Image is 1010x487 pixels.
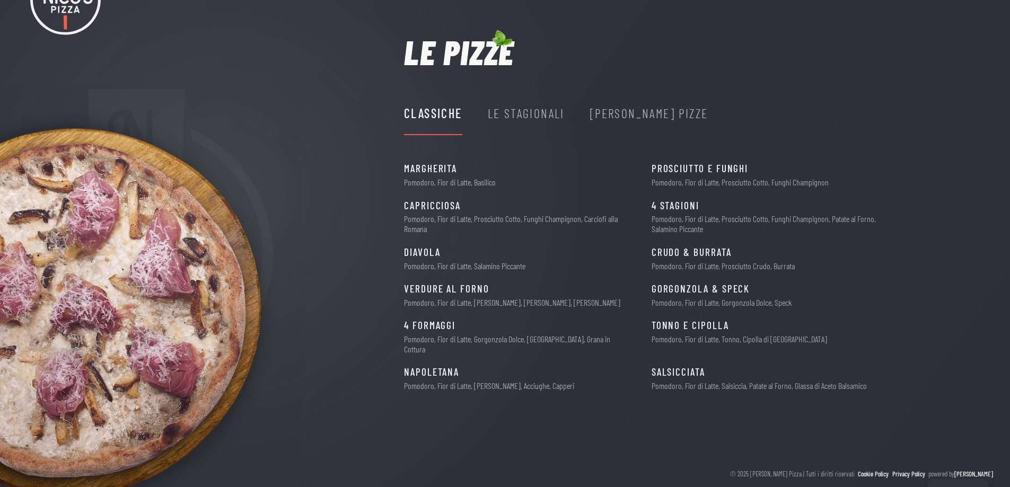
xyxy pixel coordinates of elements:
[404,297,620,307] p: Pomodoro, Fior di Latte, [PERSON_NAME], [PERSON_NAME], [PERSON_NAME]
[652,281,750,297] span: Gorgonzola & Speck
[404,380,574,391] p: Pomodoro, Fior di Latte, [PERSON_NAME], Acciughe, Capperi
[892,468,925,479] a: Privacy Policy
[954,470,993,478] a: [PERSON_NAME]
[404,198,461,214] span: Capricciosa
[652,261,795,271] p: Pomodoro, Fior di Latte, Prosciutto Crudo, Burrata
[404,364,459,380] span: Napoletana
[404,35,514,69] h1: Le pizze
[404,334,631,354] p: Pomodoro, Fior di Latte, Gorgonzola Dolce, [GEOGRAPHIC_DATA], Grana in Cottura
[652,297,792,307] p: Pomodoro, Fior di Latte, Gorgonzola Dolce, Speck
[488,103,565,123] div: Le Stagionali
[404,317,455,334] span: 4 Formaggi
[404,161,457,177] span: Margherita
[652,214,879,234] p: Pomodoro, Fior di Latte, Prosciutto Cotto, Funghi Champignon, Patate al Forno, Salamino Piccante
[652,177,829,187] p: Pomodoro, Fior di Latte, Prosciutto Cotto, Funghi Champignon
[404,103,462,123] div: Classiche
[404,214,631,234] p: Pomodoro, Fior di Latte, Prosciutto Cotto, Funghi Champignon, Carciofi alla Romana
[652,244,732,261] span: CRUDO & BURRATA
[404,281,489,297] span: Verdure al Forno
[928,468,993,479] div: powered by
[652,161,748,177] span: Prosciutto e Funghi
[652,334,827,344] p: Pomodoro, Fior di Latte, Tonno, Cipolla di [GEOGRAPHIC_DATA]
[404,177,496,187] p: Pomodoro, Fior di Latte, Basilico
[404,261,525,271] p: Pomodoro, Fior di Latte, Salamino Piccante
[652,364,705,380] span: Salsicciata
[590,103,708,123] div: [PERSON_NAME] Pizze
[858,468,889,479] a: Cookie Policy
[404,244,440,261] span: Diavola
[652,198,699,214] span: 4 Stagioni
[652,380,867,391] p: Pomodoro, Fior di Latte, Salsiccia, Patate al Forno, Glassa di Aceto Balsamico
[652,317,729,334] span: Tonno e Cipolla
[730,468,855,479] div: © 2025 [PERSON_NAME] Pizza | Tutti i diritti riservati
